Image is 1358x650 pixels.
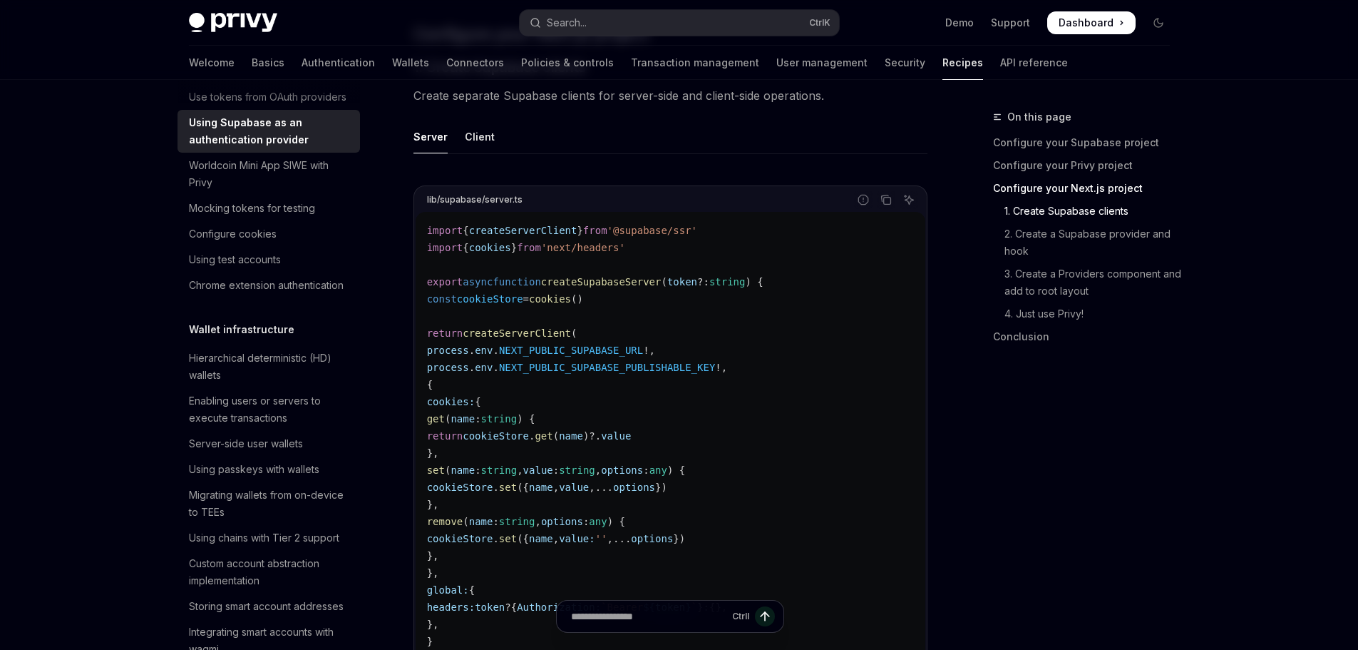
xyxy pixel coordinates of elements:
[427,567,439,579] span: },
[493,516,498,527] span: :
[547,14,587,31] div: Search...
[427,413,445,425] span: get
[427,379,433,390] span: {
[589,516,607,527] span: any
[252,46,284,80] a: Basics
[189,529,339,547] div: Using chains with Tier 2 support
[595,533,607,544] span: ''
[993,200,1181,223] a: 1. Create Supabase clients
[535,430,552,442] span: get
[445,413,451,425] span: (
[655,482,667,493] span: })
[178,273,360,298] a: Chrome extension authentication
[475,413,480,425] span: :
[189,225,277,243] div: Configure cookies
[601,464,643,476] span: options
[715,362,721,373] span: !
[427,191,523,209] div: lib/supabase/server.ts
[481,413,518,425] span: string
[178,221,360,247] a: Configure cookies
[529,430,535,442] span: .
[469,362,475,373] span: .
[189,392,351,427] div: Enabling users or servers to execute transactions
[493,345,498,356] span: .
[189,157,351,191] div: Worldcoin Mini App SIWE with Privy
[493,482,498,493] span: .
[427,345,469,356] span: process
[189,598,344,615] div: Storing smart account addresses
[900,191,918,209] button: Ask AI
[541,276,662,288] span: createSupabaseServer
[595,482,613,493] span: ...
[643,345,649,356] span: !
[885,46,925,80] a: Security
[499,516,535,527] span: string
[1047,11,1136,34] a: Dashboard
[302,46,375,80] a: Authentication
[451,464,475,476] span: name
[427,499,439,510] span: },
[469,225,577,236] span: createServerClient
[427,584,469,596] span: global:
[559,464,595,476] span: string
[613,533,631,544] span: ...
[475,464,480,476] span: :
[595,464,601,476] span: ,
[1059,16,1113,30] span: Dashboard
[529,533,553,544] span: name
[529,293,571,305] span: cookies
[945,16,974,30] a: Demo
[755,606,775,626] button: Send message
[427,225,463,236] span: import
[993,131,1181,154] a: Configure your Supabase project
[427,362,469,373] span: process
[427,464,445,476] span: set
[649,464,667,476] span: any
[613,482,655,493] span: options
[475,396,480,407] span: {
[583,225,607,236] span: from
[517,464,523,476] span: ,
[991,16,1030,30] a: Support
[649,345,655,356] span: ,
[189,321,294,338] h5: Wallet infrastructure
[463,225,468,236] span: {
[189,251,281,268] div: Using test accounts
[178,525,360,551] a: Using chains with Tier 2 support
[413,86,927,106] span: Create separate Supabase clients for server-side and client-side operations.
[413,120,448,153] div: Server
[392,46,429,80] a: Wallets
[559,533,595,544] span: value:
[499,362,715,373] span: NEXT_PUBLIC_SUPABASE_PUBLISHABLE_KEY
[559,430,583,442] span: name
[469,516,493,527] span: name
[1007,108,1071,126] span: On this page
[511,242,517,253] span: }
[661,276,667,288] span: (
[427,430,463,442] span: return
[427,516,463,527] span: remove
[481,464,518,476] span: string
[993,325,1181,348] a: Conclusion
[493,533,498,544] span: .
[189,350,351,384] div: Hierarchical deterministic (HD) wallets
[457,293,523,305] span: cookieStore
[189,461,319,478] div: Using passkeys with wallets
[631,533,673,544] span: options
[178,247,360,273] a: Using test accounts
[854,191,873,209] button: Report incorrect code
[427,447,439,459] span: },
[427,242,463,253] span: import
[667,276,697,288] span: token
[809,17,830,29] span: Ctrl K
[178,594,360,619] a: Storing smart account addresses
[993,303,1181,325] a: 4. Just use Privy!
[631,46,759,80] a: Transaction management
[427,396,475,407] span: cookies:
[529,482,553,493] span: name
[427,533,493,544] span: cookieStore
[520,10,839,36] button: Open search
[607,225,697,236] span: '@supabase/ssr'
[541,516,583,527] span: options
[499,482,517,493] span: set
